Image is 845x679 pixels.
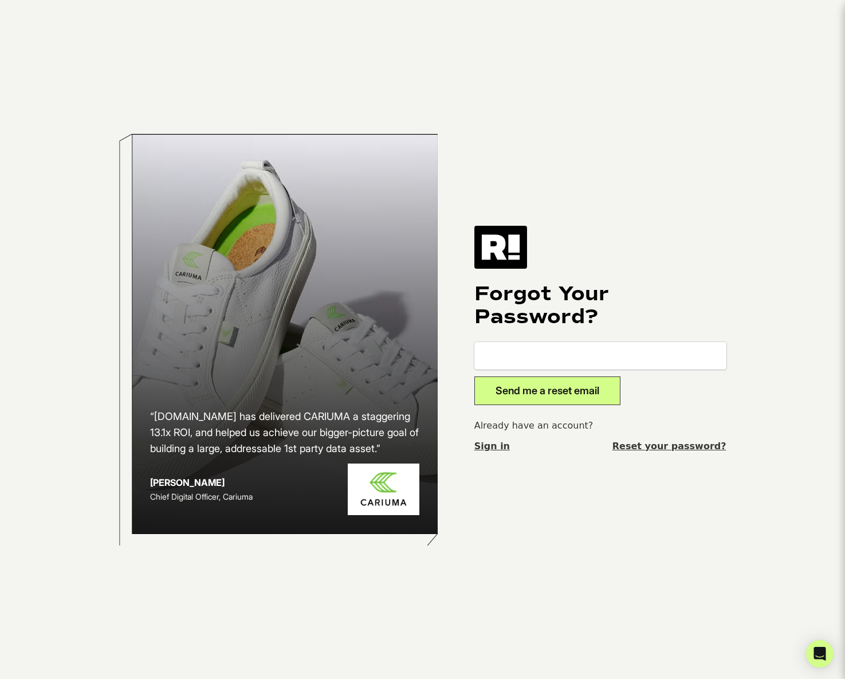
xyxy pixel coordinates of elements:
h2: “[DOMAIN_NAME] has delivered CARIUMA a staggering 13.1x ROI, and helped us achieve our bigger-pic... [150,409,419,457]
a: Sign in [474,439,510,453]
img: Cariuma [348,464,419,516]
p: Already have an account? [474,419,726,433]
a: Reset your password? [612,439,726,453]
div: Open Intercom Messenger [806,640,834,668]
span: Chief Digital Officer, Cariuma [150,492,253,501]
strong: [PERSON_NAME] [150,477,225,488]
button: Send me a reset email [474,376,620,405]
h1: Forgot Your Password? [474,282,726,328]
img: Retention.com [474,226,527,268]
